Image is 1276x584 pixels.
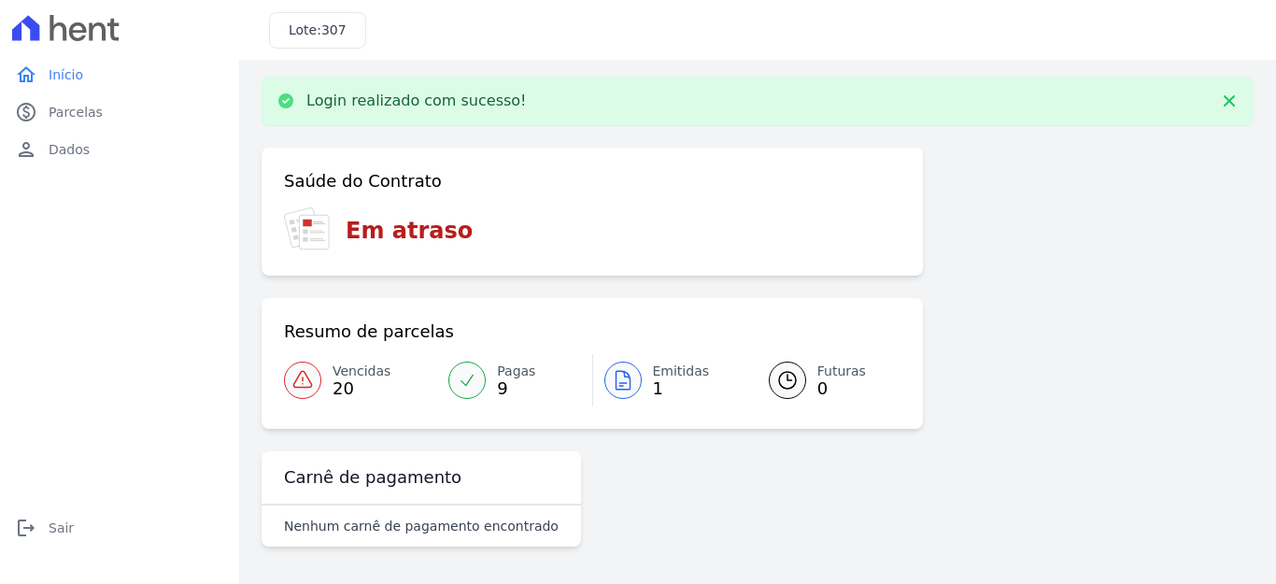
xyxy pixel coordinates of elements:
span: Futuras [817,362,866,381]
span: 0 [817,381,866,396]
span: Sair [49,519,74,537]
span: Vencidas [333,362,390,381]
span: 307 [321,22,347,37]
h3: Saúde do Contrato [284,170,442,192]
span: Emitidas [653,362,710,381]
a: logoutSair [7,509,232,547]
a: Futuras 0 [746,354,900,406]
h3: Carnê de pagamento [284,466,461,489]
i: paid [15,101,37,123]
p: Login realizado com sucesso! [306,92,527,110]
i: person [15,138,37,161]
span: Início [49,65,83,84]
h3: Em atraso [346,214,473,248]
p: Nenhum carnê de pagamento encontrado [284,517,559,535]
i: home [15,64,37,86]
span: 9 [497,381,535,396]
span: Dados [49,140,90,159]
a: homeInício [7,56,232,93]
h3: Resumo de parcelas [284,320,454,343]
i: logout [15,517,37,539]
span: Pagas [497,362,535,381]
h3: Lote: [289,21,347,40]
a: Emitidas 1 [593,354,746,406]
a: paidParcelas [7,93,232,131]
a: Vencidas 20 [284,354,437,406]
span: Parcelas [49,103,103,121]
span: 1 [653,381,710,396]
a: Pagas 9 [437,354,591,406]
a: personDados [7,131,232,168]
span: 20 [333,381,390,396]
